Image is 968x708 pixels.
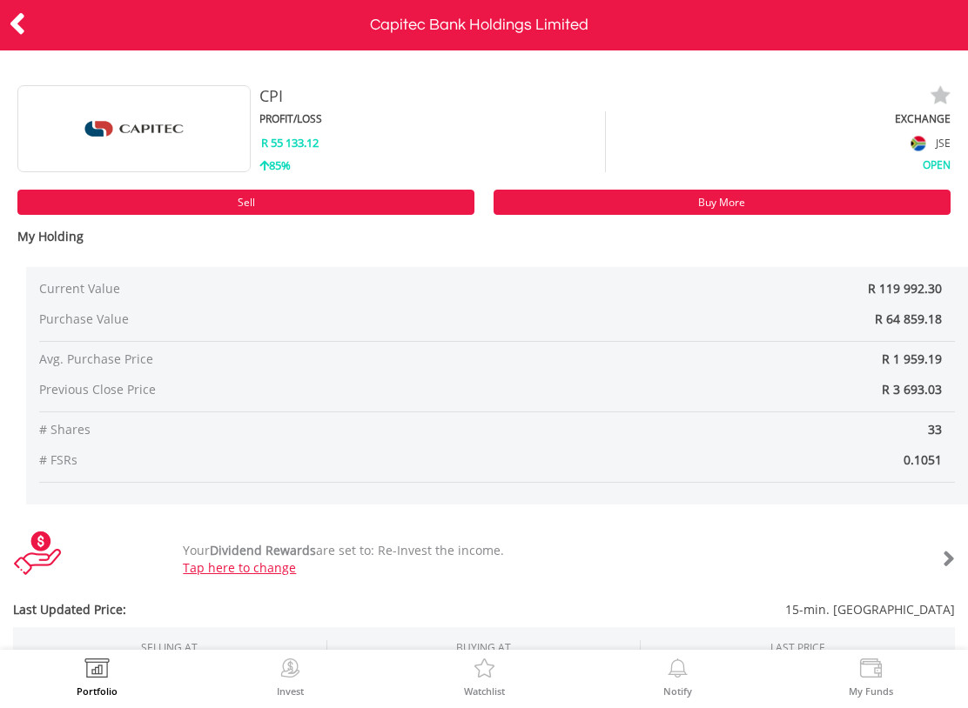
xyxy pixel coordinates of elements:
[456,640,511,670] span: BUYING AT
[882,351,942,367] span: R 1 959.19
[936,136,951,150] span: JSE
[259,85,778,108] div: CPI
[875,311,942,327] span: R 64 859.18
[849,658,893,696] a: My Funds
[84,658,111,683] img: View Portfolio
[141,640,198,670] div: SELLING AT
[882,381,942,397] span: R 3 693.03
[406,601,955,618] span: 15-min. [GEOGRAPHIC_DATA]
[13,601,406,618] span: Last Updated Price:
[868,280,942,297] span: R 119 992.30
[261,135,319,150] span: R 55 133.12
[464,658,505,696] a: Watchlist
[663,658,692,696] a: Notify
[857,658,884,683] img: View Funds
[259,111,605,126] div: PROFIT/LOSS
[464,686,505,696] label: Watchlist
[69,85,199,172] img: EQU.ZA.CPI.png
[664,658,691,683] img: View Notifications
[77,686,118,696] label: Portfolio
[259,157,605,174] div: 85%
[277,686,304,696] label: Invest
[183,559,296,576] a: Tap here to change
[606,111,951,126] div: EXCHANGE
[849,686,893,696] label: My Funds
[277,658,304,696] a: Invest
[911,136,926,150] img: flag
[39,421,497,438] span: # Shares
[39,351,497,368] span: Avg. Purchase Price
[210,542,316,558] b: Dividend Rewards
[17,190,474,215] a: Sell
[770,640,825,655] div: LAST PRICE
[277,658,304,683] img: Invest Now
[497,421,955,438] span: 33
[471,658,498,683] img: Watchlist
[39,280,420,297] span: Current Value
[39,311,420,328] span: Purchase Value
[494,190,951,215] a: Buy More
[170,542,877,577] div: Your are set to: Re-Invest the income.
[497,451,955,469] span: 0.1051
[77,658,118,696] a: Portfolio
[663,686,692,696] label: Notify
[39,381,497,398] span: Previous Close Price
[39,451,497,469] span: # FSRs
[606,155,951,172] div: OPEN
[930,85,951,106] img: watchlist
